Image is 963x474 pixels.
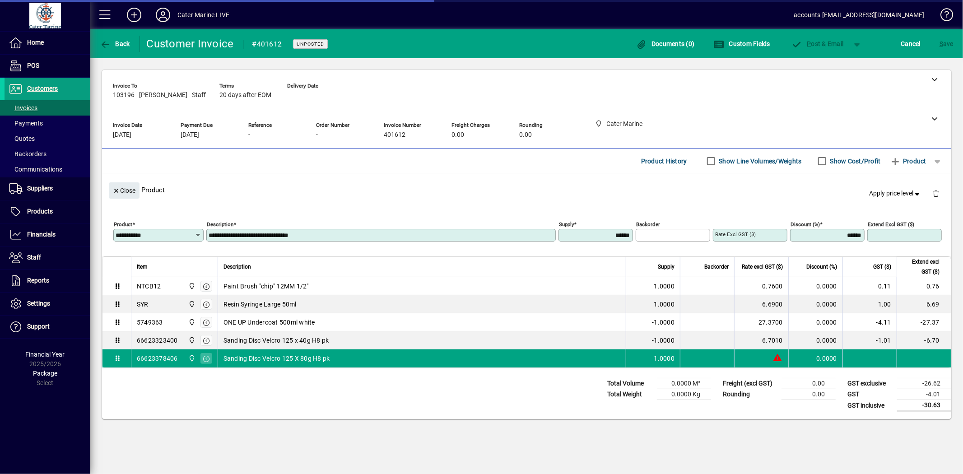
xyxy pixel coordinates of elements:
span: - [316,131,318,139]
div: 6.7010 [740,336,783,345]
label: Show Cost/Profit [828,157,881,166]
span: 1.0000 [654,300,675,309]
span: - [248,131,250,139]
a: Reports [5,270,90,292]
a: Staff [5,246,90,269]
td: GST inclusive [843,400,897,411]
span: Staff [27,254,41,261]
a: Communications [5,162,90,177]
span: Supply [658,262,675,272]
mat-label: Supply [559,221,574,228]
span: Sanding Disc Velcro 125 x 40g H8 pk [223,336,329,345]
a: Financials [5,223,90,246]
span: Financial Year [26,351,65,358]
span: Home [27,39,44,46]
span: Unposted [297,41,324,47]
span: Suppliers [27,185,53,192]
span: ave [940,37,954,51]
span: -1.0000 [652,318,675,327]
span: 20 days after EOM [219,92,271,99]
span: Close [112,183,136,198]
span: ost & Email [791,40,844,47]
span: Back [100,40,130,47]
button: Save [937,36,956,52]
div: SYR [137,300,149,309]
span: Resin Syringe Large 50ml [223,300,297,309]
td: 0.11 [842,277,897,295]
span: Sanding Disc Velcro 125 X 80g H8 pk [223,354,330,363]
button: Product History [637,153,691,169]
td: 6.69 [897,295,951,313]
div: #401612 [252,37,282,51]
div: accounts [EMAIL_ADDRESS][DOMAIN_NAME] [794,8,925,22]
mat-label: Backorder [636,221,660,228]
label: Show Line Volumes/Weights [717,157,802,166]
button: Documents (0) [634,36,697,52]
mat-label: Discount (%) [791,221,820,228]
td: 0.0000 [788,295,842,313]
span: 1.0000 [654,282,675,291]
span: Financials [27,231,56,238]
button: Cancel [899,36,923,52]
span: Backorders [9,150,47,158]
a: Support [5,316,90,338]
a: Settings [5,293,90,315]
button: Apply price level [866,186,926,202]
td: 0.76 [897,277,951,295]
td: -6.70 [897,331,951,349]
div: Customer Invoice [147,37,234,51]
span: Cater Marine [186,353,196,363]
span: Customers [27,85,58,92]
span: 103196 - [PERSON_NAME] - Staff [113,92,206,99]
span: -1.0000 [652,336,675,345]
span: Product [890,154,926,168]
td: 0.00 [782,389,836,400]
a: Home [5,32,90,54]
span: POS [27,62,39,69]
span: 401612 [384,131,405,139]
td: Total Volume [603,378,657,389]
span: Rate excl GST ($) [742,262,783,272]
button: Add [120,7,149,23]
button: Delete [925,182,947,204]
a: Products [5,200,90,223]
td: 0.0000 [788,277,842,295]
span: S [940,40,943,47]
span: Apply price level [870,189,922,198]
span: Paint Brush "chip" 12MM 1/2" [223,282,309,291]
span: P [807,40,811,47]
button: Product [885,153,931,169]
span: Documents (0) [636,40,695,47]
mat-label: Product [114,221,132,228]
td: Total Weight [603,389,657,400]
td: -26.62 [897,378,951,389]
td: 0.0000 [788,331,842,349]
span: Communications [9,166,62,173]
a: Suppliers [5,177,90,200]
span: Quotes [9,135,35,142]
button: Close [109,182,140,199]
span: Reports [27,277,49,284]
td: 0.00 [782,378,836,389]
span: Custom Fields [713,40,770,47]
span: Payments [9,120,43,127]
button: Post & Email [787,36,848,52]
a: Invoices [5,100,90,116]
td: 1.00 [842,295,897,313]
span: [DATE] [181,131,199,139]
button: Back [98,36,132,52]
td: -4.11 [842,313,897,331]
span: GST ($) [873,262,891,272]
td: 0.0000 [788,349,842,367]
button: Custom Fields [711,36,772,52]
div: 5749363 [137,318,163,327]
span: Cater Marine [186,335,196,345]
span: 0.00 [519,131,532,139]
span: Settings [27,300,50,307]
a: Payments [5,116,90,131]
button: Profile [149,7,177,23]
app-page-header-button: Back [90,36,140,52]
div: 27.3700 [740,318,783,327]
mat-label: Extend excl GST ($) [868,221,914,228]
td: -30.63 [897,400,951,411]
